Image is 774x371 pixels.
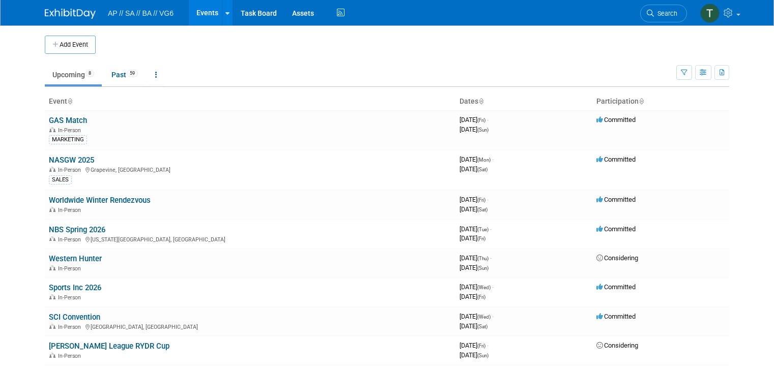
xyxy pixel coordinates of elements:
[460,264,489,271] span: [DATE]
[49,135,87,144] div: MARKETING
[49,165,451,173] div: Grapevine, [GEOGRAPHIC_DATA]
[58,236,84,243] span: In-Person
[592,93,729,110] th: Participation
[127,70,138,77] span: 59
[460,293,485,300] span: [DATE]
[460,342,489,349] span: [DATE]
[477,236,485,241] span: (Fri)
[85,70,94,77] span: 8
[49,235,451,243] div: [US_STATE][GEOGRAPHIC_DATA], [GEOGRAPHIC_DATA]
[49,225,105,234] a: NBS Spring 2026
[477,207,488,212] span: (Sat)
[477,353,489,358] span: (Sun)
[460,205,488,213] span: [DATE]
[67,97,72,105] a: Sort by Event Name
[477,314,491,320] span: (Wed)
[492,283,494,291] span: -
[49,175,72,184] div: SALES
[460,322,488,330] span: [DATE]
[49,324,55,329] img: In-Person Event
[596,283,636,291] span: Committed
[477,285,491,290] span: (Wed)
[460,254,492,262] span: [DATE]
[477,294,485,300] span: (Fri)
[460,126,489,133] span: [DATE]
[460,225,492,233] span: [DATE]
[460,156,494,163] span: [DATE]
[49,127,55,132] img: In-Person Event
[58,324,84,330] span: In-Person
[49,294,55,299] img: In-Person Event
[460,116,489,123] span: [DATE]
[477,127,489,133] span: (Sun)
[49,207,55,212] img: In-Person Event
[477,265,489,271] span: (Sun)
[492,156,494,163] span: -
[640,5,687,22] a: Search
[477,167,488,172] span: (Sat)
[58,207,84,213] span: In-Person
[596,225,636,233] span: Committed
[460,165,488,173] span: [DATE]
[477,117,485,123] span: (Fri)
[460,351,489,359] span: [DATE]
[49,342,169,351] a: [PERSON_NAME] League RYDR Cup
[45,65,102,84] a: Upcoming8
[490,254,492,262] span: -
[478,97,483,105] a: Sort by Start Date
[477,227,489,232] span: (Tue)
[49,313,100,322] a: SCI Convention
[487,342,489,349] span: -
[49,283,101,292] a: Sports Inc 2026
[477,324,488,329] span: (Sat)
[490,225,492,233] span: -
[477,197,485,203] span: (Fri)
[596,156,636,163] span: Committed
[455,93,592,110] th: Dates
[49,322,451,330] div: [GEOGRAPHIC_DATA], [GEOGRAPHIC_DATA]
[596,196,636,203] span: Committed
[492,313,494,320] span: -
[49,156,94,165] a: NASGW 2025
[45,36,96,54] button: Add Event
[49,196,151,205] a: Worldwide Winter Rendezvous
[49,353,55,358] img: In-Person Event
[108,9,174,17] span: AP // SA // BA // VG6
[477,157,491,163] span: (Mon)
[49,116,87,125] a: GAS Match
[460,234,485,242] span: [DATE]
[654,10,677,17] span: Search
[58,127,84,134] span: In-Person
[700,4,720,23] img: Tina McGinty
[49,236,55,241] img: In-Person Event
[45,93,455,110] th: Event
[487,116,489,123] span: -
[58,167,84,173] span: In-Person
[596,313,636,320] span: Committed
[460,196,489,203] span: [DATE]
[639,97,644,105] a: Sort by Participation Type
[460,313,494,320] span: [DATE]
[104,65,146,84] a: Past59
[58,265,84,272] span: In-Person
[460,283,494,291] span: [DATE]
[45,9,96,19] img: ExhibitDay
[58,353,84,359] span: In-Person
[49,167,55,172] img: In-Person Event
[477,343,485,349] span: (Fri)
[477,256,489,261] span: (Thu)
[49,254,102,263] a: Western Hunter
[49,265,55,270] img: In-Person Event
[596,116,636,123] span: Committed
[58,294,84,301] span: In-Person
[487,196,489,203] span: -
[596,254,638,262] span: Considering
[596,342,638,349] span: Considering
